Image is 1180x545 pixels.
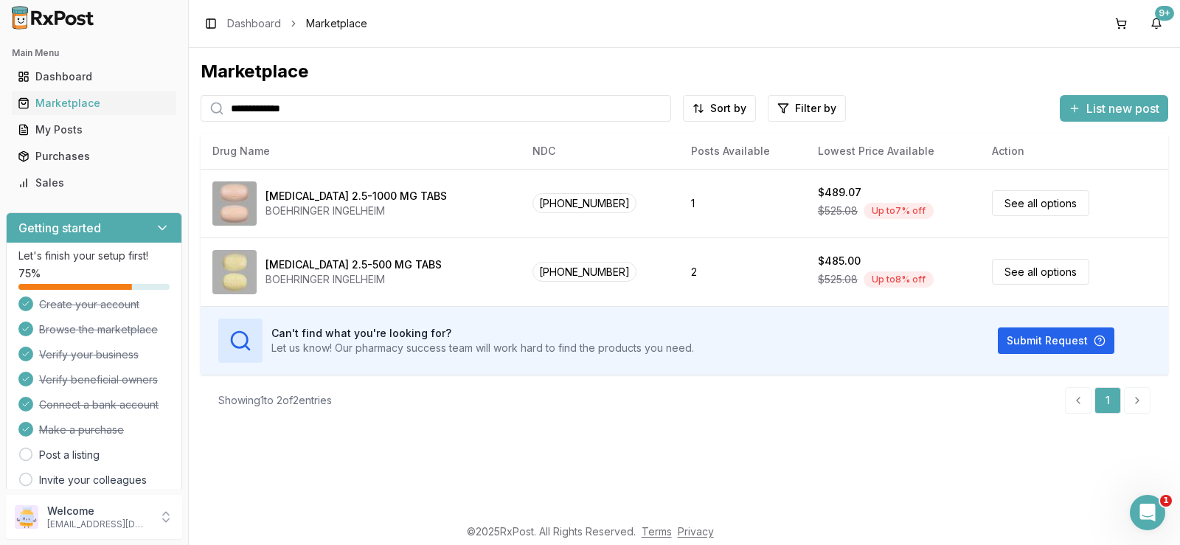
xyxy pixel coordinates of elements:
span: Marketplace [306,16,367,31]
a: Invite your colleagues [39,473,147,487]
span: [PHONE_NUMBER] [532,262,636,282]
p: Welcome [47,504,150,518]
a: Dashboard [227,16,281,31]
button: 9+ [1145,12,1168,35]
span: [PHONE_NUMBER] [532,193,636,213]
span: Create your account [39,297,139,312]
div: BOEHRINGER INGELHEIM [265,272,442,287]
a: List new post [1060,103,1168,117]
span: Verify beneficial owners [39,372,158,387]
a: Privacy [678,525,714,538]
div: Purchases [18,149,170,164]
td: 2 [679,237,806,306]
h3: Getting started [18,219,101,237]
div: [MEDICAL_DATA] 2.5-500 MG TABS [265,257,442,272]
nav: pagination [1065,387,1150,414]
button: Sales [6,171,182,195]
span: Sort by [710,101,746,116]
span: Connect a bank account [39,398,159,412]
td: 1 [679,169,806,237]
th: Posts Available [679,133,806,169]
span: Make a purchase [39,423,124,437]
div: Dashboard [18,69,170,84]
div: $489.07 [818,185,861,200]
th: Lowest Price Available [806,133,980,169]
button: List new post [1060,95,1168,122]
th: Action [980,133,1168,169]
a: See all options [992,259,1089,285]
span: $525.08 [818,204,858,218]
h3: Can't find what you're looking for? [271,326,694,341]
div: Up to 8 % off [864,271,934,288]
div: 9+ [1155,6,1174,21]
div: Sales [18,176,170,190]
h2: Main Menu [12,47,176,59]
div: BOEHRINGER INGELHEIM [265,204,447,218]
button: Marketplace [6,91,182,115]
button: Sort by [683,95,756,122]
a: Marketplace [12,90,176,117]
div: $485.00 [818,254,861,268]
div: Up to 7 % off [864,203,934,219]
a: See all options [992,190,1089,216]
p: Let us know! Our pharmacy success team will work hard to find the products you need. [271,341,694,355]
a: Sales [12,170,176,196]
img: RxPost Logo [6,6,100,29]
p: [EMAIL_ADDRESS][DOMAIN_NAME] [47,518,150,530]
div: Marketplace [18,96,170,111]
a: Post a listing [39,448,100,462]
button: Filter by [768,95,846,122]
span: Filter by [795,101,836,116]
span: List new post [1086,100,1159,117]
div: [MEDICAL_DATA] 2.5-1000 MG TABS [265,189,447,204]
img: Jentadueto 2.5-1000 MG TABS [212,181,257,226]
div: Showing 1 to 2 of 2 entries [218,393,332,408]
iframe: Intercom live chat [1130,495,1165,530]
a: Purchases [12,143,176,170]
th: NDC [521,133,679,169]
span: Browse the marketplace [39,322,158,337]
nav: breadcrumb [227,16,367,31]
span: $525.08 [818,272,858,287]
p: Let's finish your setup first! [18,249,170,263]
img: User avatar [15,505,38,529]
span: Verify your business [39,347,139,362]
a: 1 [1094,387,1121,414]
th: Drug Name [201,133,521,169]
div: Marketplace [201,60,1168,83]
button: Dashboard [6,65,182,88]
a: My Posts [12,117,176,143]
button: My Posts [6,118,182,142]
button: Purchases [6,145,182,168]
a: Dashboard [12,63,176,90]
a: Terms [642,525,672,538]
div: My Posts [18,122,170,137]
button: Submit Request [998,327,1114,354]
span: 75 % [18,266,41,281]
img: Jentadueto 2.5-500 MG TABS [212,250,257,294]
span: 1 [1160,495,1172,507]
